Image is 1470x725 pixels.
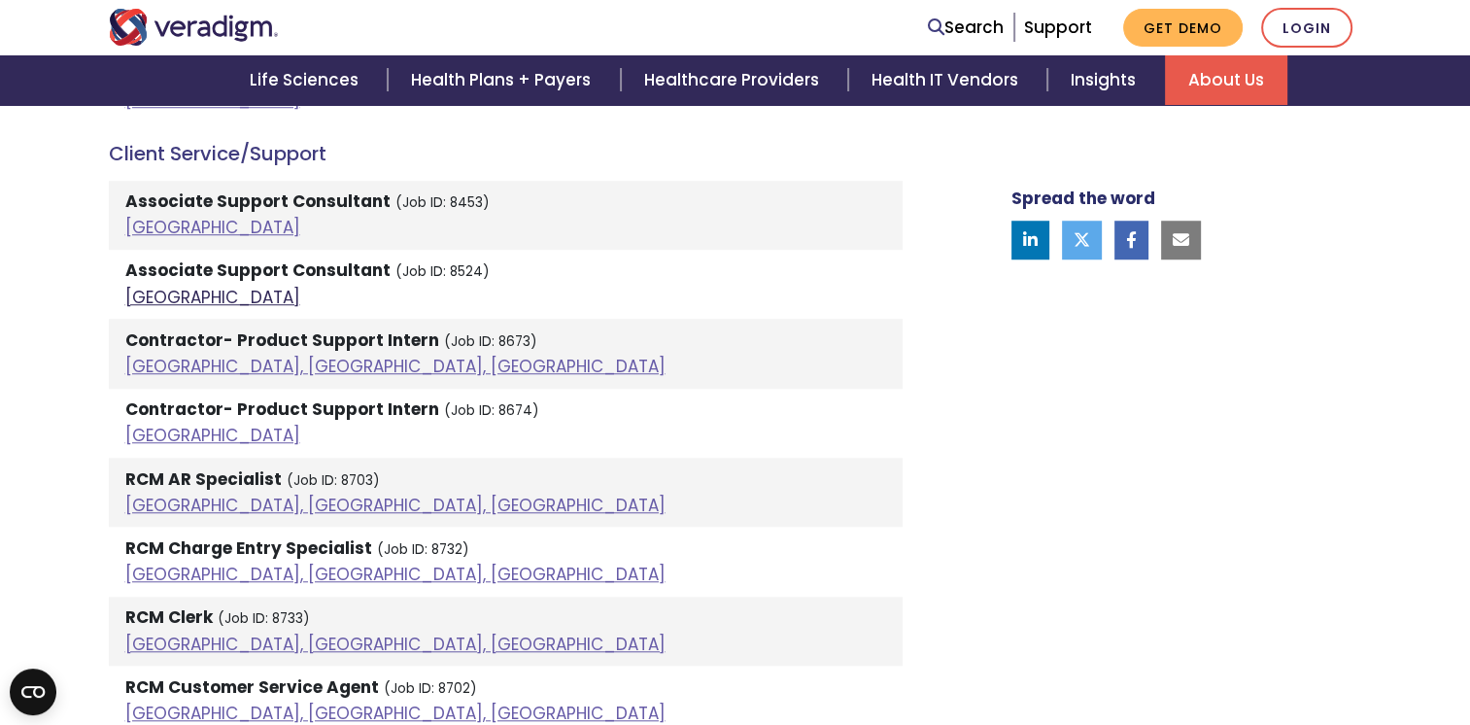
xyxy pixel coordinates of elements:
a: [GEOGRAPHIC_DATA], [GEOGRAPHIC_DATA], [GEOGRAPHIC_DATA] [125,494,666,517]
a: [GEOGRAPHIC_DATA], [GEOGRAPHIC_DATA], [GEOGRAPHIC_DATA] [125,633,666,656]
a: [GEOGRAPHIC_DATA] [125,216,300,239]
strong: RCM Charge Entry Specialist [125,536,372,560]
strong: Contractor- Product Support Intern [125,328,439,352]
a: [GEOGRAPHIC_DATA], [GEOGRAPHIC_DATA], [GEOGRAPHIC_DATA] [125,702,666,725]
strong: RCM Clerk [125,605,213,629]
a: Search [928,15,1004,41]
a: [GEOGRAPHIC_DATA], [GEOGRAPHIC_DATA], [GEOGRAPHIC_DATA] [125,355,666,378]
strong: RCM AR Specialist [125,467,282,491]
small: (Job ID: 8733) [218,609,310,628]
a: Life Sciences [226,55,388,105]
a: Health IT Vendors [848,55,1047,105]
strong: Associate Support Consultant [125,190,391,213]
a: [GEOGRAPHIC_DATA], [GEOGRAPHIC_DATA], [GEOGRAPHIC_DATA] [125,563,666,586]
a: Login [1261,8,1352,48]
a: [GEOGRAPHIC_DATA] [125,286,300,309]
small: (Job ID: 8674) [444,401,539,420]
strong: Spread the word [1011,187,1155,210]
strong: RCM Customer Service Agent [125,675,379,699]
small: (Job ID: 8524) [395,262,490,281]
a: About Us [1165,55,1287,105]
a: [GEOGRAPHIC_DATA] [125,424,300,447]
small: (Job ID: 8453) [395,193,490,212]
small: (Job ID: 8732) [377,540,469,559]
small: (Job ID: 8703) [287,471,380,490]
small: (Job ID: 8673) [444,332,537,351]
a: Insights [1047,55,1165,105]
a: Healthcare Providers [621,55,848,105]
a: [GEOGRAPHIC_DATA] [125,88,300,112]
strong: Associate Support Consultant [125,259,391,282]
small: (Job ID: 8702) [384,679,477,698]
button: Open CMP widget [10,669,56,715]
a: Get Demo [1123,9,1243,47]
a: Support [1024,16,1092,39]
h4: Client Service/Support [109,142,903,165]
img: Veradigm logo [109,9,279,46]
a: Health Plans + Payers [388,55,620,105]
strong: Contractor- Product Support Intern [125,397,439,421]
